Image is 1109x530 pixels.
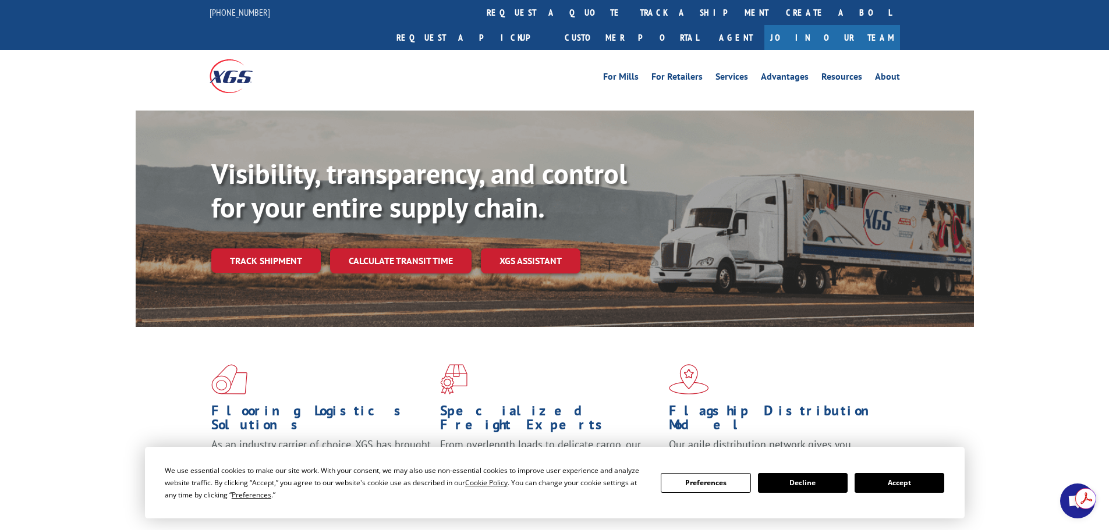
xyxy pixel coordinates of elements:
div: We use essential cookies to make our site work. With your consent, we may also use non-essential ... [165,464,647,501]
h1: Specialized Freight Experts [440,404,660,437]
a: Request a pickup [388,25,556,50]
a: Join Our Team [764,25,900,50]
div: Cookie Consent Prompt [145,447,965,518]
img: xgs-icon-focused-on-flooring-red [440,364,467,394]
a: About [875,72,900,85]
span: Preferences [232,490,271,500]
span: Cookie Policy [465,478,508,488]
img: xgs-icon-flagship-distribution-model-red [669,364,709,394]
div: Open chat [1060,483,1095,518]
a: XGS ASSISTANT [481,248,580,273]
button: Accept [855,473,944,493]
a: For Mills [603,72,639,85]
a: [PHONE_NUMBER] [210,6,270,18]
h1: Flooring Logistics Solutions [211,404,431,437]
a: Agent [707,25,764,50]
button: Preferences [661,473,750,493]
b: Visibility, transparency, and control for your entire supply chain. [211,155,627,225]
a: Services [715,72,748,85]
a: Resources [821,72,862,85]
p: From overlength loads to delicate cargo, our experienced staff knows the best way to move your fr... [440,437,660,489]
a: Track shipment [211,248,321,273]
span: Our agile distribution network gives you nationwide inventory management on demand. [669,437,883,465]
h1: Flagship Distribution Model [669,404,889,437]
a: For Retailers [651,72,703,85]
img: xgs-icon-total-supply-chain-intelligence-red [211,364,247,394]
a: Customer Portal [556,25,707,50]
a: Calculate transit time [330,248,472,273]
span: As an industry carrier of choice, XGS has brought innovation and dedication to flooring logistics... [211,437,431,479]
a: Advantages [761,72,809,85]
button: Decline [758,473,848,493]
